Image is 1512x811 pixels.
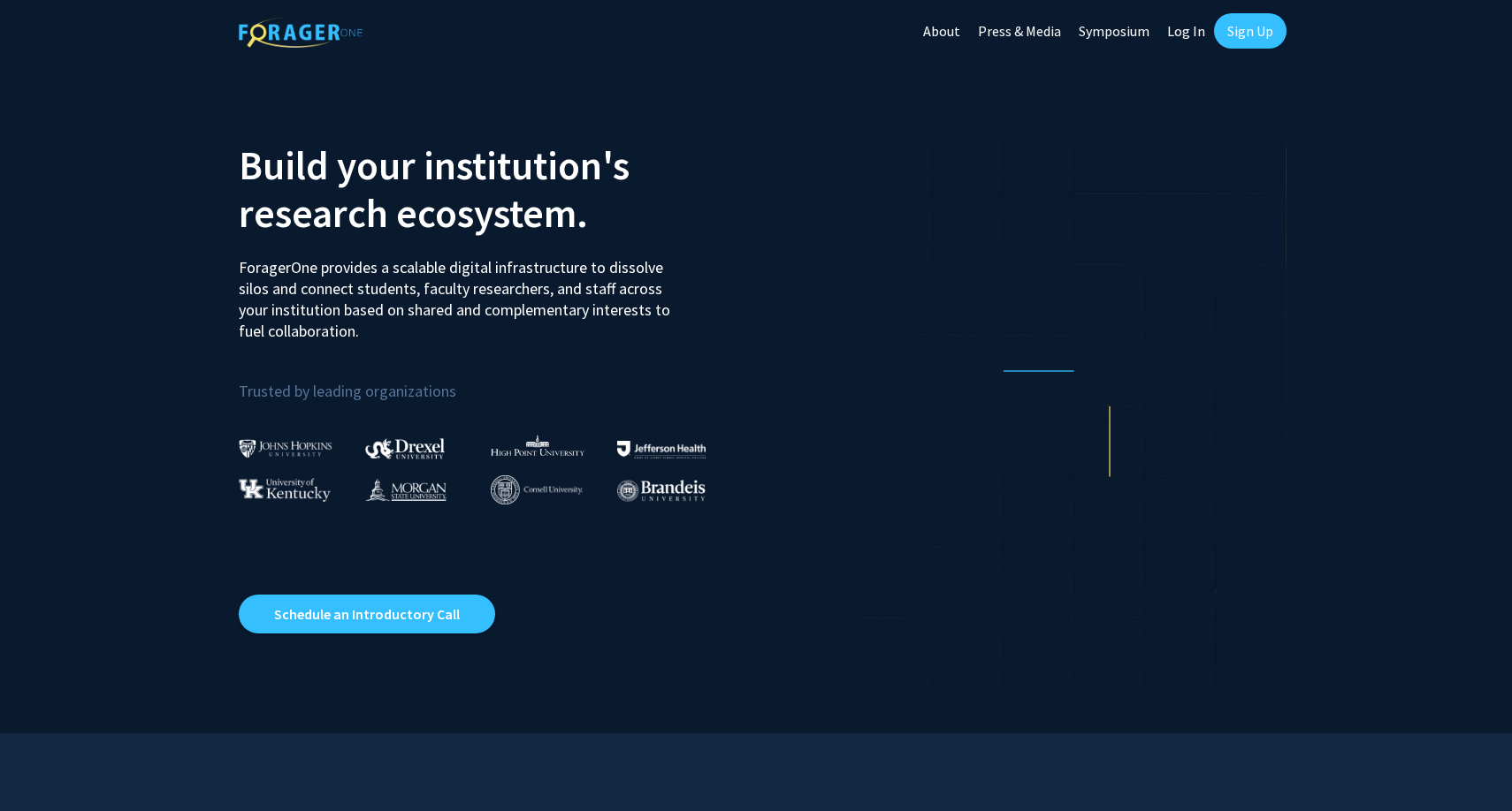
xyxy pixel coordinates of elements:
img: High Point University [491,435,584,456]
p: Trusted by leading organizations [239,356,743,405]
img: University of Kentucky [239,478,331,502]
img: Johns Hopkins University [239,439,332,458]
img: Thomas Jefferson University [617,441,706,458]
img: Drexel University [365,438,445,459]
img: Brandeis University [617,480,706,502]
img: Cornell University [491,475,583,504]
img: ForagerOne Logo [239,17,363,48]
img: Morgan State University [365,478,447,501]
p: ForagerOne provides a scalable digital infrastructure to dissolve silos and connect students, fac... [239,244,683,342]
h2: Build your institution's research ecosystem. [239,141,743,237]
a: Sign Up [1214,13,1287,49]
a: Opens in a new tab [239,595,495,633]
